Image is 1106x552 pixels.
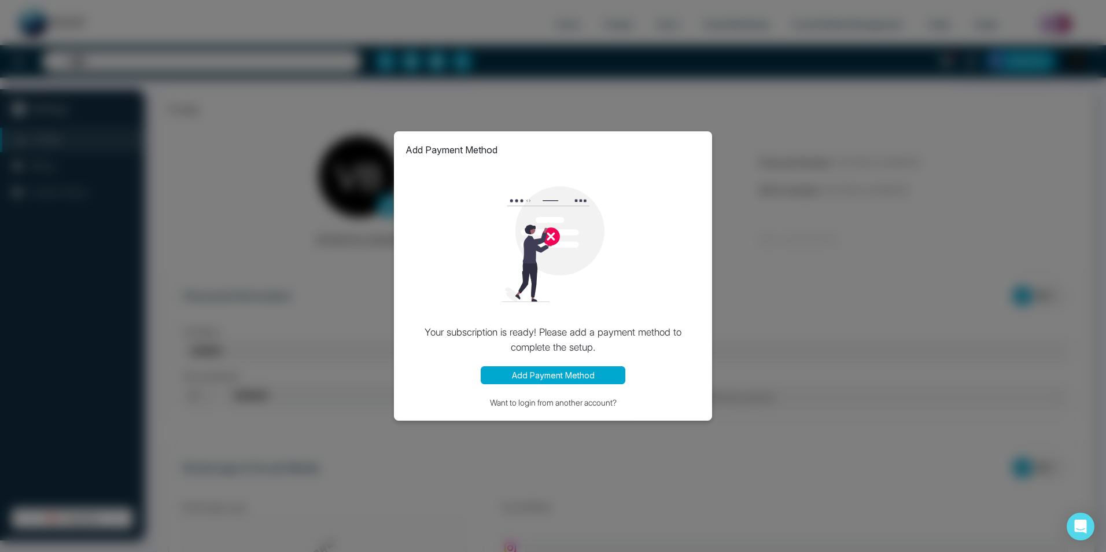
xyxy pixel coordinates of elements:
[495,186,611,302] img: loading
[1067,513,1094,540] div: Open Intercom Messenger
[405,325,701,355] p: Your subscription is ready! Please add a payment method to complete the setup.
[405,143,497,157] p: Add Payment Method
[481,366,625,384] button: Add Payment Method
[405,396,701,409] button: Want to login from another account?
